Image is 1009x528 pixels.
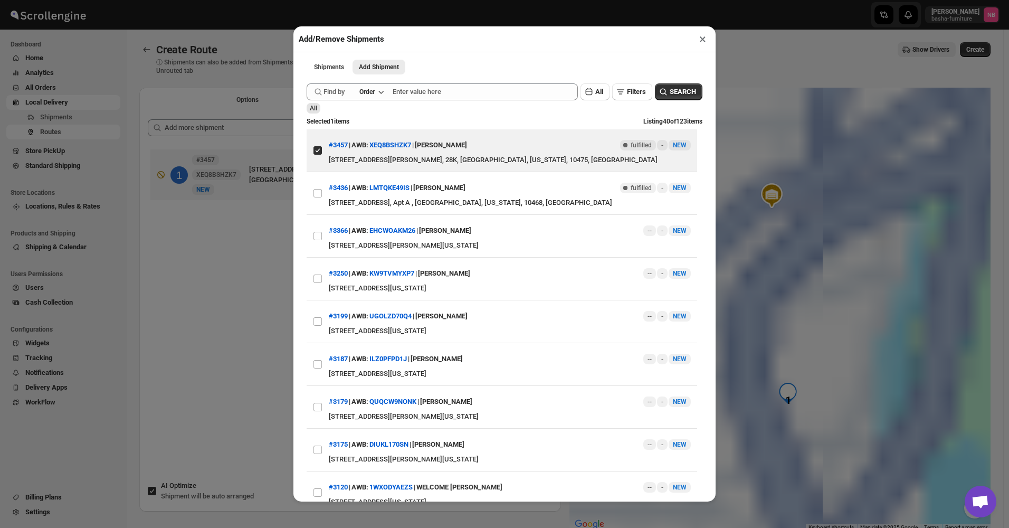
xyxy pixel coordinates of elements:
[351,311,368,322] span: AWB:
[418,264,470,283] div: [PERSON_NAME]
[648,269,652,278] span: --
[419,221,471,240] div: [PERSON_NAME]
[661,227,663,235] span: -
[648,355,652,363] span: --
[351,225,368,236] span: AWB:
[329,240,691,251] div: [STREET_ADDRESS][PERSON_NAME][US_STATE]
[661,398,663,406] span: -
[329,227,348,234] button: #3366
[661,184,663,192] span: -
[580,83,610,100] button: All
[329,269,348,277] button: #3250
[351,397,368,407] span: AWB:
[673,355,687,363] span: NEW
[369,227,415,234] button: EHCWOAKM26
[648,398,652,406] span: --
[661,355,663,363] span: -
[329,398,348,406] button: #3179
[648,312,652,320] span: --
[329,326,691,336] div: [STREET_ADDRESS][US_STATE]
[369,483,413,491] button: 1WXODYAEZS
[673,398,687,406] span: NEW
[673,484,687,491] span: NEW
[612,83,652,100] button: Filters
[351,140,368,150] span: AWB:
[329,178,465,197] div: | |
[661,312,663,320] span: -
[369,269,414,277] button: KW9TVMYXP7
[595,88,603,96] span: All
[329,184,348,192] button: #3436
[329,350,463,369] div: | |
[965,486,996,517] a: Open chat
[627,88,646,96] span: Filters
[351,439,368,450] span: AWB:
[329,435,464,454] div: | |
[673,227,687,234] span: NEW
[329,392,472,411] div: | |
[299,34,384,44] h2: Add/Remove Shipments
[661,440,663,449] span: -
[329,454,691,465] div: [STREET_ADDRESS][PERSON_NAME][US_STATE]
[369,141,411,149] button: XEQ8BSHZK7
[329,355,348,363] button: #3187
[415,136,467,155] div: [PERSON_NAME]
[420,392,472,411] div: [PERSON_NAME]
[329,283,691,294] div: [STREET_ADDRESS][US_STATE]
[329,483,348,491] button: #3120
[369,440,408,448] button: DIUKL170SN
[351,268,368,279] span: AWB:
[411,350,463,369] div: [PERSON_NAME]
[329,497,691,507] div: [STREET_ADDRESS][US_STATE]
[369,312,412,320] button: UGOLZD70Q4
[648,440,652,449] span: --
[329,369,691,379] div: [STREET_ADDRESS][US_STATE]
[369,184,410,192] button: LMTQKE49IS
[673,184,687,192] span: NEW
[673,441,687,448] span: NEW
[329,312,348,320] button: #3199
[351,183,368,193] span: AWB:
[655,83,702,100] button: SEARCH
[329,440,348,448] button: #3175
[369,398,416,406] button: QUQCW9NONK
[661,141,663,149] span: -
[416,478,502,497] div: WELCOME [PERSON_NAME]
[359,88,375,96] div: Order
[670,87,696,97] span: SEARCH
[329,307,468,326] div: | |
[329,478,502,497] div: | |
[673,313,687,320] span: NEW
[412,435,464,454] div: [PERSON_NAME]
[661,269,663,278] span: -
[307,118,349,125] span: Selected 1 items
[648,483,652,492] span: --
[310,105,317,112] span: All
[673,142,687,149] span: NEW
[359,63,399,71] span: Add Shipment
[353,84,389,99] button: Order
[329,197,691,208] div: [STREET_ADDRESS], Apt A , [GEOGRAPHIC_DATA], [US_STATE], 10468, [GEOGRAPHIC_DATA]
[695,32,710,46] button: ×
[413,178,465,197] div: [PERSON_NAME]
[329,221,471,240] div: | |
[323,87,345,97] span: Find by
[314,63,344,71] span: Shipments
[643,118,702,125] span: Listing 40 of 123 items
[631,184,652,192] span: fulfilled
[329,141,348,149] button: #3457
[369,355,407,363] button: ILZ0PFPD1J
[329,411,691,422] div: [STREET_ADDRESS][PERSON_NAME][US_STATE]
[139,111,561,457] div: Selected Shipments
[673,270,687,277] span: NEW
[661,483,663,492] span: -
[648,227,652,235] span: --
[393,83,578,100] input: Enter value here
[351,482,368,493] span: AWB:
[415,307,468,326] div: [PERSON_NAME]
[329,136,467,155] div: | |
[351,354,368,364] span: AWB:
[631,141,652,149] span: fulfilled
[329,155,691,165] div: [STREET_ADDRESS][PERSON_NAME], 28K, [GEOGRAPHIC_DATA], [US_STATE], 10475, [GEOGRAPHIC_DATA]
[329,264,470,283] div: | |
